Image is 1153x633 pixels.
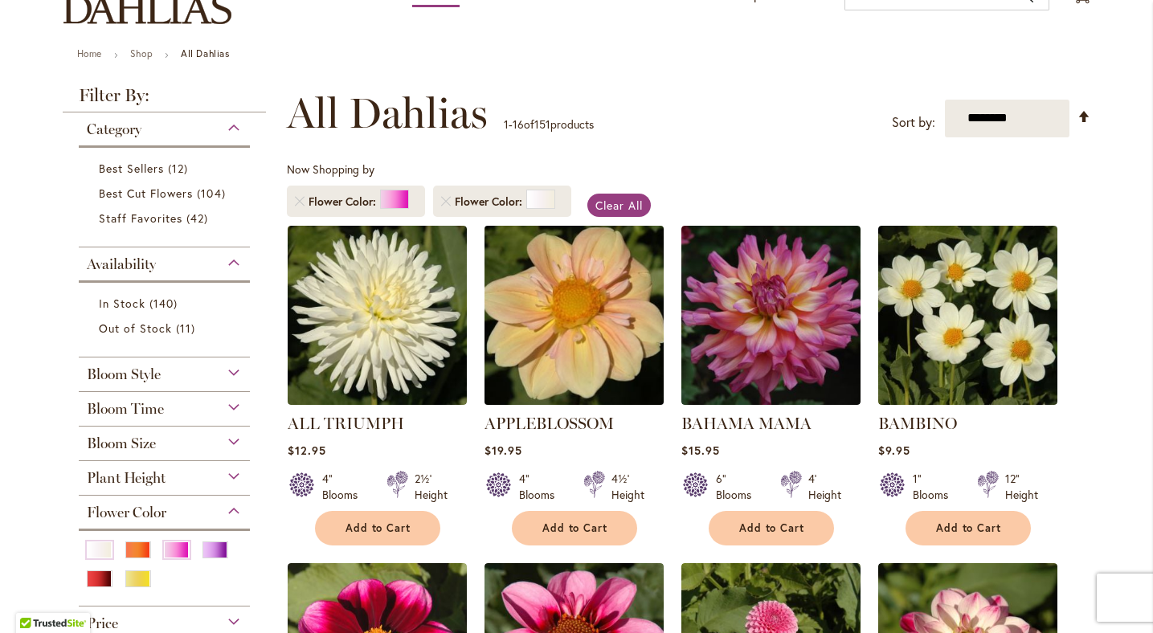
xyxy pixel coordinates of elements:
[87,469,166,487] span: Plant Height
[485,414,614,433] a: APPLEBLOSSOM
[287,89,488,137] span: All Dahlias
[878,443,910,458] span: $9.95
[130,47,153,59] a: Shop
[878,393,1057,408] a: BAMBINO
[504,116,509,132] span: 1
[345,521,411,535] span: Add to Cart
[99,321,173,336] span: Out of Stock
[512,511,637,545] button: Add to Cart
[63,87,267,112] strong: Filter By:
[1005,471,1038,503] div: 12" Height
[99,186,194,201] span: Best Cut Flowers
[415,471,448,503] div: 2½' Height
[87,366,161,383] span: Bloom Style
[892,108,935,137] label: Sort by:
[288,226,467,405] img: ALL TRIUMPH
[716,471,761,503] div: 6" Blooms
[288,443,326,458] span: $12.95
[309,194,380,210] span: Flower Color
[99,320,235,337] a: Out of Stock 11
[287,161,374,177] span: Now Shopping by
[288,393,467,408] a: ALL TRIUMPH
[87,400,164,418] span: Bloom Time
[519,471,564,503] div: 4" Blooms
[87,504,166,521] span: Flower Color
[295,197,305,206] a: Remove Flower Color Pink
[87,435,156,452] span: Bloom Size
[709,511,834,545] button: Add to Cart
[12,576,57,621] iframe: Launch Accessibility Center
[906,511,1031,545] button: Add to Cart
[99,295,235,312] a: In Stock 140
[485,443,522,458] span: $19.95
[99,210,235,227] a: Staff Favorites
[485,393,664,408] a: APPLEBLOSSOM
[99,161,165,176] span: Best Sellers
[77,47,102,59] a: Home
[176,320,199,337] span: 11
[739,521,805,535] span: Add to Cart
[681,226,861,405] img: Bahama Mama
[315,511,440,545] button: Add to Cart
[878,226,1057,405] img: BAMBINO
[681,393,861,408] a: Bahama Mama
[611,471,644,503] div: 4½' Height
[197,185,229,202] span: 104
[181,47,230,59] strong: All Dahlias
[99,185,235,202] a: Best Cut Flowers
[99,296,145,311] span: In Stock
[288,414,404,433] a: ALL TRIUMPH
[441,197,451,206] a: Remove Flower Color White/Cream
[504,112,594,137] p: - of products
[587,194,651,217] a: Clear All
[595,198,643,213] span: Clear All
[681,414,812,433] a: BAHAMA MAMA
[681,443,720,458] span: $15.95
[99,210,183,226] span: Staff Favorites
[87,120,141,138] span: Category
[455,194,526,210] span: Flower Color
[936,521,1002,535] span: Add to Cart
[87,615,118,632] span: Price
[322,471,367,503] div: 4" Blooms
[513,116,524,132] span: 16
[534,116,550,132] span: 151
[542,521,608,535] span: Add to Cart
[808,471,841,503] div: 4' Height
[87,255,156,273] span: Availability
[878,414,957,433] a: BAMBINO
[480,221,668,409] img: APPLEBLOSSOM
[168,160,192,177] span: 12
[913,471,958,503] div: 1" Blooms
[149,295,182,312] span: 140
[99,160,235,177] a: Best Sellers
[186,210,212,227] span: 42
